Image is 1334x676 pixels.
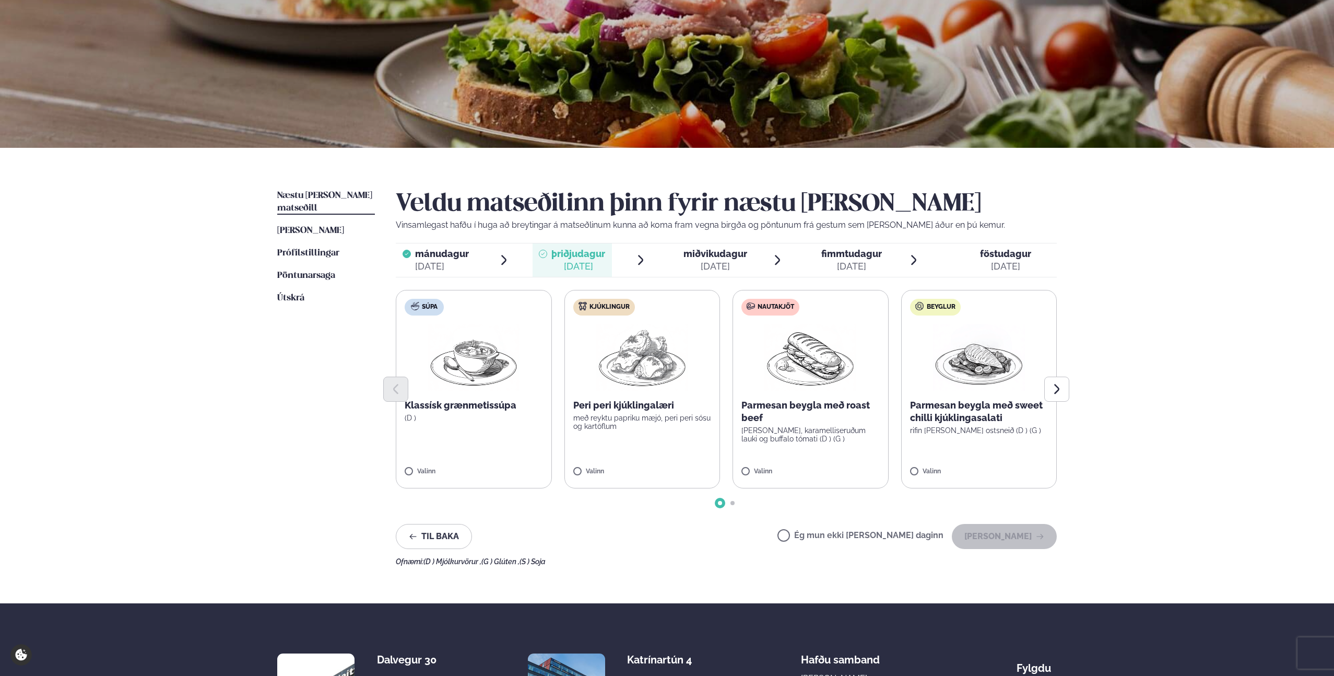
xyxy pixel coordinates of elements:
[415,248,469,259] span: mánudagur
[277,294,304,302] span: Útskrá
[910,399,1048,424] p: Parmesan beygla með sweet chilli kjúklingasalati
[596,324,688,391] img: Chicken-thighs.png
[1044,377,1069,402] button: Next slide
[747,302,755,310] img: beef.svg
[589,303,630,311] span: Kjúklingur
[277,271,335,280] span: Pöntunarsaga
[481,557,520,566] span: (G ) Glúten ,
[277,247,339,260] a: Prófílstillingar
[801,645,880,666] span: Hafðu samband
[683,248,747,259] span: miðvikudagur
[423,557,481,566] span: (D ) Mjólkurvörur ,
[741,399,880,424] p: Parmesan beygla með roast beef
[821,248,882,259] span: fimmtudagur
[277,292,304,305] a: Útskrá
[927,303,955,311] span: Beyglur
[377,654,460,666] div: Dalvegur 30
[980,248,1031,259] span: föstudagur
[573,414,712,430] p: með reyktu papriku mæjó, peri peri sósu og kartöflum
[573,399,712,412] p: Peri peri kjúklingalæri
[277,226,344,235] span: [PERSON_NAME]
[422,303,438,311] span: Súpa
[396,219,1057,231] p: Vinsamlegast hafðu í huga að breytingar á matseðlinum kunna að koma fram vegna birgða og pöntunum...
[396,190,1057,219] h2: Veldu matseðilinn þinn fyrir næstu [PERSON_NAME]
[952,524,1057,549] button: [PERSON_NAME]
[627,654,710,666] div: Katrínartún 4
[411,302,419,310] img: soup.svg
[758,303,794,311] span: Nautakjöt
[277,190,375,215] a: Næstu [PERSON_NAME] matseðill
[396,524,472,549] button: Til baka
[396,557,1057,566] div: Ofnæmi:
[910,426,1048,435] p: rifin [PERSON_NAME] ostsneið (D ) (G )
[915,302,924,310] img: bagle-new-16px.svg
[980,260,1031,273] div: [DATE]
[520,557,546,566] span: (S ) Soja
[933,324,1025,391] img: Chicken-breast.png
[428,324,520,391] img: Soup.png
[277,225,344,237] a: [PERSON_NAME]
[683,260,747,273] div: [DATE]
[579,302,587,310] img: chicken.svg
[730,501,735,505] span: Go to slide 2
[551,248,605,259] span: þriðjudagur
[821,260,882,273] div: [DATE]
[405,399,543,412] p: Klassísk grænmetissúpa
[764,324,856,391] img: Panini.png
[405,414,543,422] p: (D )
[277,270,335,282] a: Pöntunarsaga
[718,501,722,505] span: Go to slide 1
[741,426,880,443] p: [PERSON_NAME], karamelliseruðum lauki og buffalo tómati (D ) (G )
[551,260,605,273] div: [DATE]
[10,644,32,666] a: Cookie settings
[277,249,339,258] span: Prófílstillingar
[277,191,372,213] span: Næstu [PERSON_NAME] matseðill
[415,260,469,273] div: [DATE]
[383,377,408,402] button: Previous slide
